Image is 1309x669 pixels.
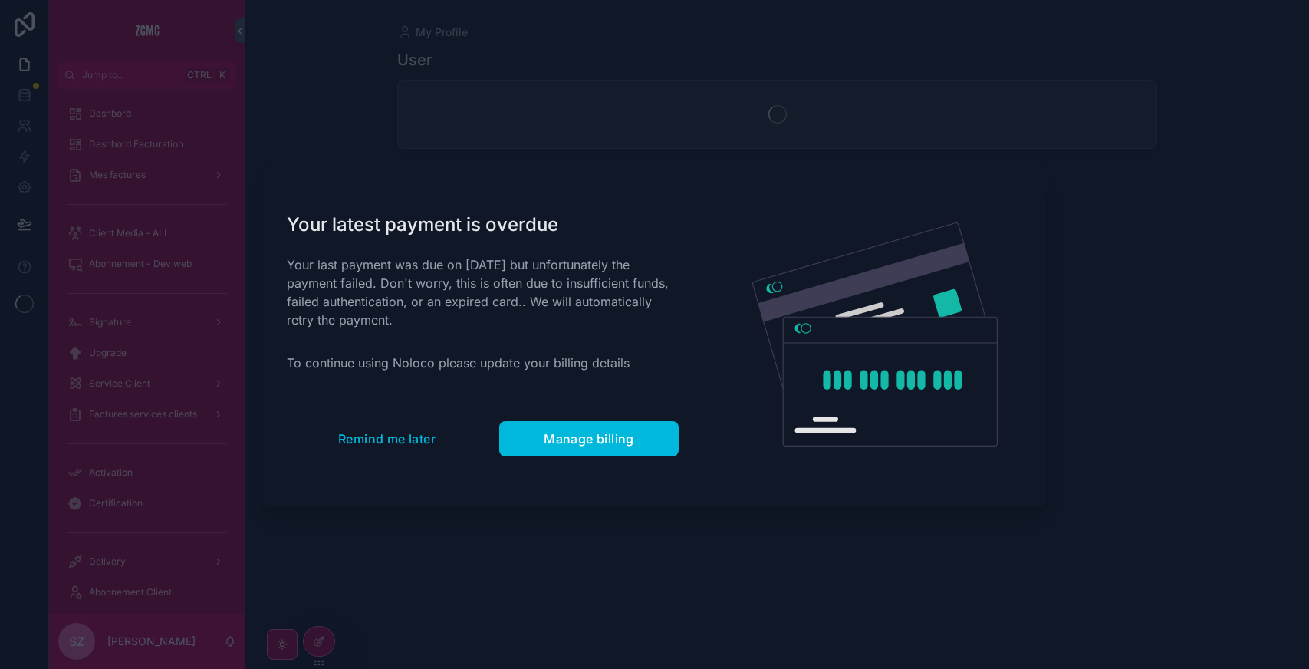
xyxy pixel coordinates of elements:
button: Remind me later [287,421,487,456]
img: Credit card illustration [752,222,998,447]
span: Manage billing [544,431,634,447]
h1: Your latest payment is overdue [287,213,679,237]
p: Your last payment was due on [DATE] but unfortunately the payment failed. Don't worry, this is of... [287,255,679,329]
button: Manage billing [499,421,679,456]
span: Remind me later [338,431,436,447]
p: To continue using Noloco please update your billing details [287,354,679,372]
